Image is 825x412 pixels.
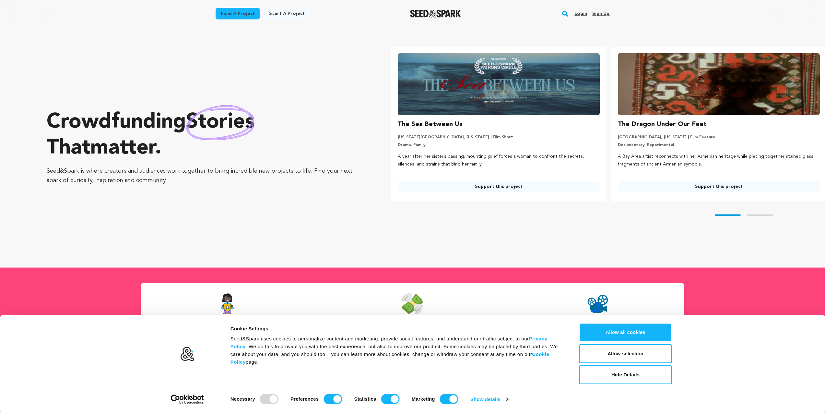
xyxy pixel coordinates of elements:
[398,53,600,115] img: The Sea Between Us image
[412,396,435,402] strong: Marketing
[579,344,672,363] button: Allow selection
[354,396,376,402] strong: Statistics
[290,396,319,402] strong: Preferences
[618,53,820,115] img: The Dragon Under Our Feet image
[47,109,365,161] p: Crowdfunding that .
[159,395,216,404] a: Usercentrics Cookiebot - opens in a new window
[579,323,672,342] button: Allow all cookies
[587,293,608,314] img: Seed&Spark Projects Created Icon
[230,325,565,333] div: Cookie Settings
[398,119,463,130] h3: The Sea Between Us
[618,119,707,130] h3: The Dragon Under Our Feet
[47,166,365,185] p: Seed&Spark is where creators and audiences work together to bring incredible new projects to life...
[230,335,565,366] div: Seed&Spark uses cookies to personalize content and marketing, provide social features, and unders...
[398,153,600,168] p: A year after her sister’s passing, mounting grief forces a woman to confront the secrets, silence...
[216,8,260,19] a: Fund a project
[470,395,508,404] a: Show details
[186,105,254,140] img: hand sketched image
[618,181,820,192] a: Support this project
[398,135,600,140] p: [US_STATE][GEOGRAPHIC_DATA], [US_STATE] | Film Short
[574,8,587,19] a: Login
[618,153,820,168] p: A Bay Area artist reconnects with her Armenian heritage while piecing together stained glass frag...
[398,143,600,148] p: Drama, Family
[579,365,672,384] button: Hide Details
[230,396,255,402] strong: Necessary
[410,10,461,17] a: Seed&Spark Homepage
[592,8,609,19] a: Sign up
[402,293,423,314] img: Seed&Spark Money Raised Icon
[217,293,237,314] img: Seed&Spark Success Rate Icon
[90,138,155,159] span: matter
[618,143,820,148] p: Documentary, Experimental
[410,10,461,17] img: Seed&Spark Logo Dark Mode
[180,347,194,361] img: logo
[618,135,820,140] p: [GEOGRAPHIC_DATA], [US_STATE] | Film Feature
[398,181,600,192] a: Support this project
[264,8,310,19] a: Start a project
